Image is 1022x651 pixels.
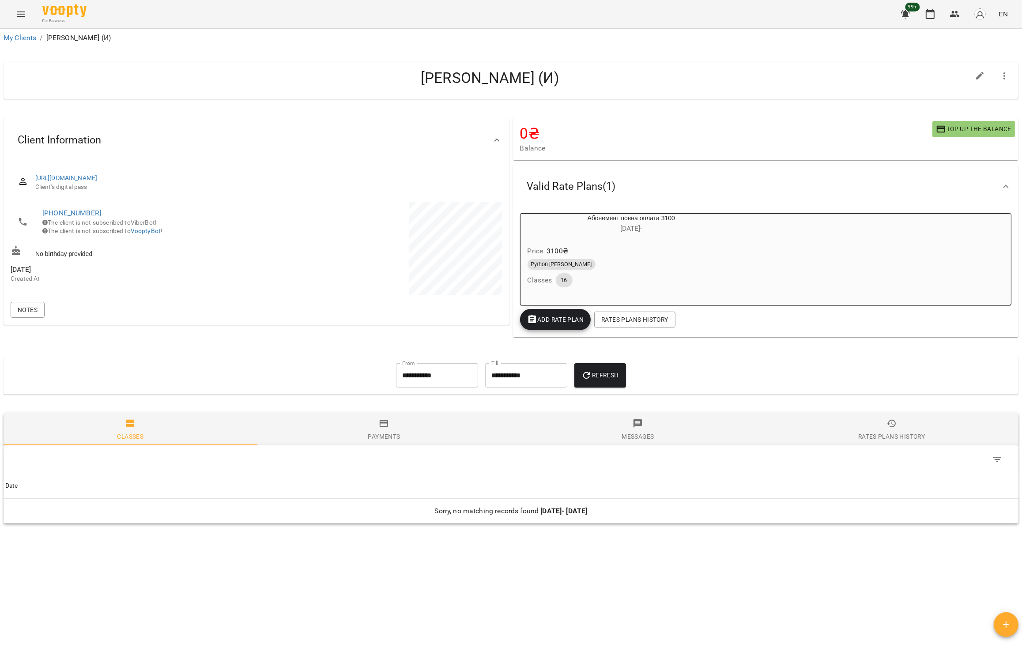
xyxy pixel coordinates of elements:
[540,507,587,515] b: [DATE] - [DATE]
[622,431,654,442] div: Messages
[527,314,584,325] span: Add Rate plan
[520,143,933,154] span: Balance
[42,219,157,226] span: The client is not subscribed to ViberBot!
[527,180,616,193] span: Valid Rate Plans ( 1 )
[987,449,1008,470] button: Filter
[528,260,596,268] span: Python [PERSON_NAME]
[35,174,98,181] a: [URL][DOMAIN_NAME]
[574,363,626,388] button: Refresh
[520,124,933,143] h4: 0 ₴
[40,33,42,43] li: /
[4,33,1018,43] nav: breadcrumb
[11,264,255,275] span: [DATE]
[547,246,568,256] p: 3100 ₴
[4,117,509,163] div: Client Information
[594,312,675,327] button: Rates Plans History
[5,481,18,491] div: Date
[5,481,18,491] div: Sort
[601,314,668,325] span: Rates Plans History
[117,431,144,442] div: Classes
[18,305,38,315] span: Notes
[995,6,1011,22] button: EN
[131,227,161,234] a: VooptyBot
[858,431,925,442] div: Rates Plans History
[520,214,742,235] div: Абонемент повна оплата 3100
[513,164,1019,209] div: Valid Rate Plans(1)
[11,4,32,25] button: Menu
[5,506,1017,516] p: Sorry, no matching records found
[42,209,101,217] a: [PHONE_NUMBER]
[999,9,1008,19] span: EN
[42,18,87,24] span: For Business
[5,481,1017,491] span: Date
[11,302,45,318] button: Notes
[35,183,495,192] span: Client's digital pass
[46,33,111,43] p: [PERSON_NAME] (И)
[528,274,552,286] h6: Classes
[11,275,255,283] p: Created At
[932,121,1015,137] button: Top up the balance
[11,69,969,87] h4: [PERSON_NAME] (И)
[974,8,986,20] img: avatar_s.png
[9,244,256,260] div: No birthday provided
[42,227,162,234] span: The client is not subscribed to !
[620,224,642,233] span: [DATE] -
[520,309,591,330] button: Add Rate plan
[18,133,101,147] span: Client Information
[520,214,742,298] button: Абонемент повна оплата 3100[DATE]- Price3100₴Python [PERSON_NAME]Classes16
[905,3,920,11] span: 99+
[936,124,1011,134] span: Top up the balance
[581,370,618,380] span: Refresh
[528,245,543,257] h6: Price
[368,431,400,442] div: Payments
[4,34,36,42] a: My Clients
[42,4,87,17] img: Voopty Logo
[556,276,573,284] span: 16
[4,445,1018,474] div: Table Toolbar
